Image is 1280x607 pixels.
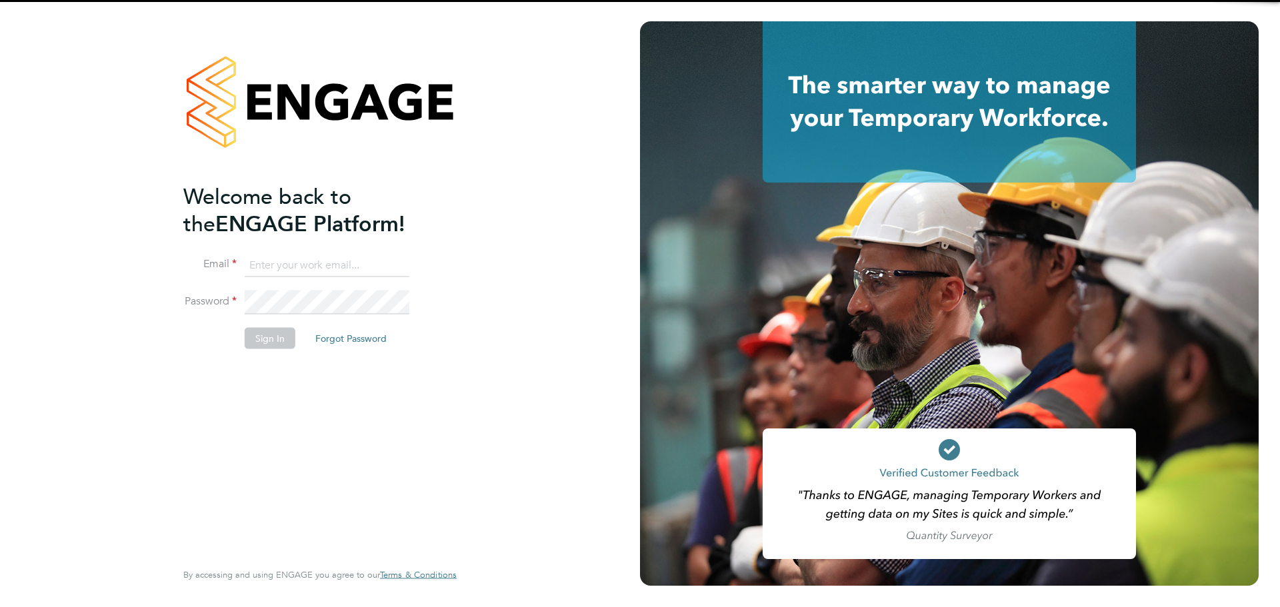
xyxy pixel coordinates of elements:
a: Terms & Conditions [380,570,457,580]
label: Password [183,295,237,308]
span: By accessing and using ENGAGE you agree to our [183,569,457,580]
button: Forgot Password [305,328,397,349]
input: Enter your work email... [245,253,409,277]
label: Email [183,257,237,271]
button: Sign In [245,328,295,349]
span: Terms & Conditions [380,569,457,580]
h2: ENGAGE Platform! [183,183,443,237]
span: Welcome back to the [183,183,351,237]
